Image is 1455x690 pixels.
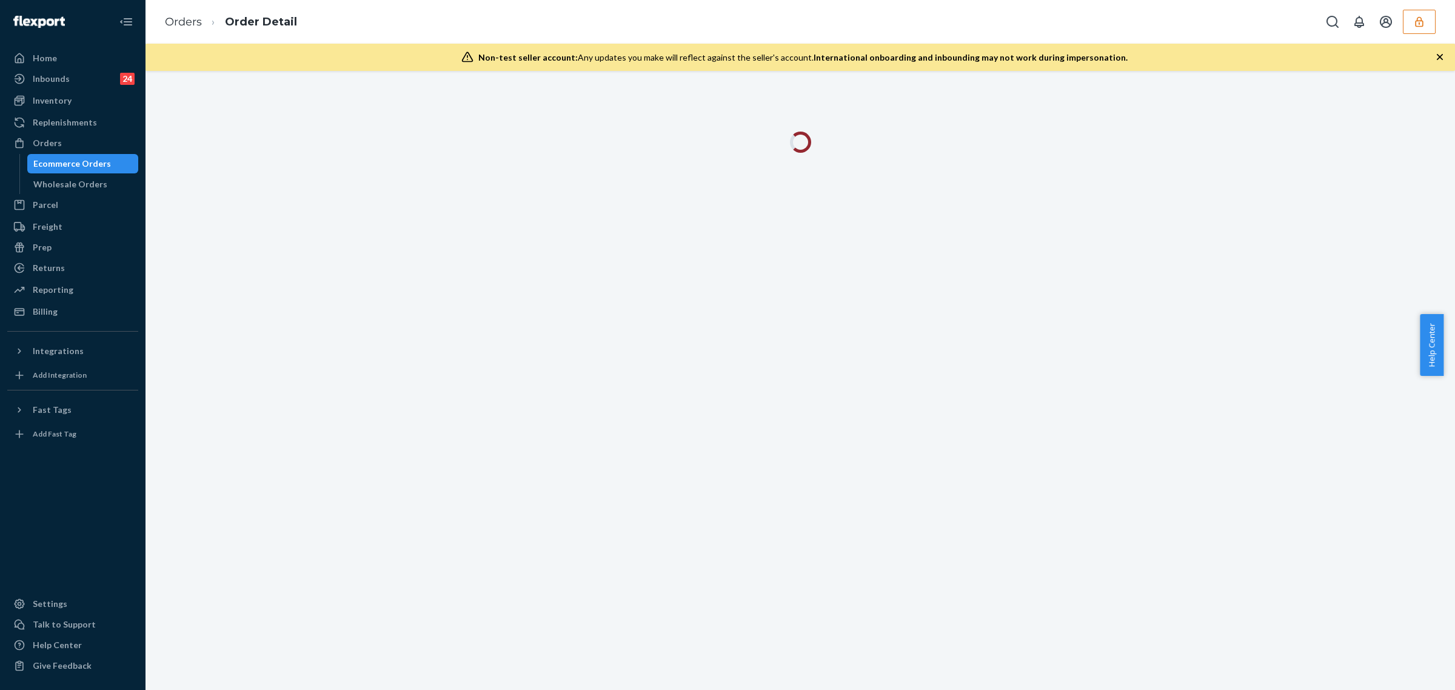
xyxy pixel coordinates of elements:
[165,15,202,28] a: Orders
[33,95,72,107] div: Inventory
[33,404,72,416] div: Fast Tags
[478,52,578,62] span: Non-test seller account:
[7,302,138,321] a: Billing
[225,15,297,28] a: Order Detail
[33,262,65,274] div: Returns
[7,238,138,257] a: Prep
[1420,314,1443,376] button: Help Center
[7,656,138,675] button: Give Feedback
[33,306,58,318] div: Billing
[7,635,138,655] a: Help Center
[27,154,139,173] a: Ecommerce Orders
[7,424,138,444] a: Add Fast Tag
[33,137,62,149] div: Orders
[7,366,138,385] a: Add Integration
[7,594,138,614] a: Settings
[33,660,92,672] div: Give Feedback
[33,221,62,233] div: Freight
[33,598,67,610] div: Settings
[33,116,97,129] div: Replenishments
[33,178,107,190] div: Wholesale Orders
[7,69,138,89] a: Inbounds24
[33,284,73,296] div: Reporting
[814,52,1128,62] span: International onboarding and inbounding may not work during impersonation.
[1374,10,1398,34] button: Open account menu
[120,73,135,85] div: 24
[33,429,76,439] div: Add Fast Tag
[1320,10,1345,34] button: Open Search Box
[155,4,307,40] ol: breadcrumbs
[13,16,65,28] img: Flexport logo
[33,52,57,64] div: Home
[7,113,138,132] a: Replenishments
[33,241,52,253] div: Prep
[33,639,82,651] div: Help Center
[7,49,138,68] a: Home
[7,280,138,300] a: Reporting
[1347,10,1371,34] button: Open notifications
[33,618,96,631] div: Talk to Support
[7,341,138,361] button: Integrations
[33,73,70,85] div: Inbounds
[33,199,58,211] div: Parcel
[114,10,138,34] button: Close Navigation
[7,400,138,420] button: Fast Tags
[27,175,139,194] a: Wholesale Orders
[7,258,138,278] a: Returns
[7,217,138,236] a: Freight
[7,91,138,110] a: Inventory
[33,158,111,170] div: Ecommerce Orders
[7,615,138,634] a: Talk to Support
[33,345,84,357] div: Integrations
[478,52,1128,64] div: Any updates you make will reflect against the seller's account.
[33,370,87,380] div: Add Integration
[7,133,138,153] a: Orders
[7,195,138,215] a: Parcel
